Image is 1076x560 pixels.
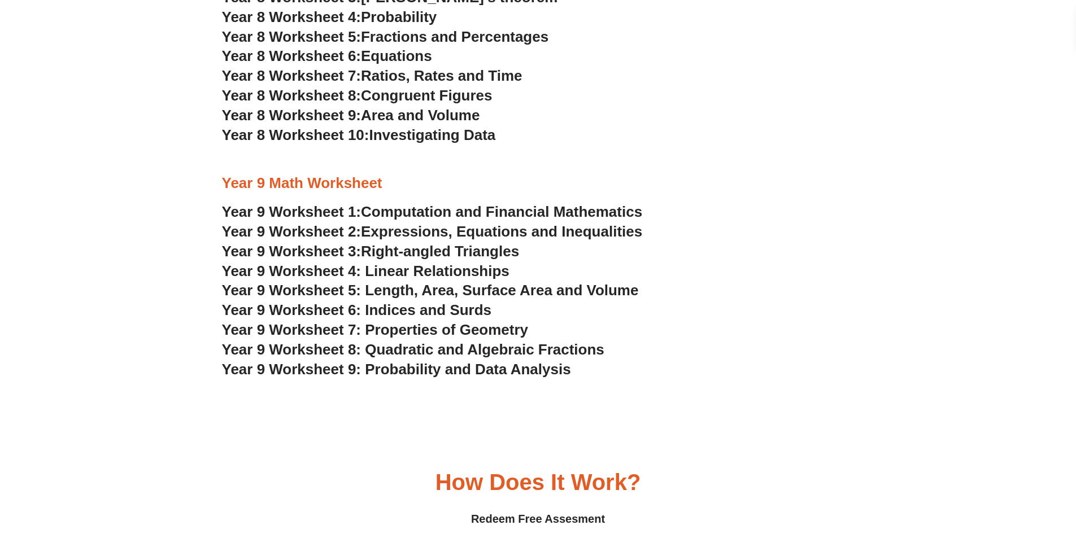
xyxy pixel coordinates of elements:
[435,471,641,493] h3: How Does it Work?
[222,361,571,378] a: Year 9 Worksheet 9: Probability and Data Analysis
[222,8,437,25] a: Year 8 Worksheet 4:Probability
[222,47,432,64] a: Year 8 Worksheet 6:Equations
[222,223,361,240] span: Year 9 Worksheet 2:
[222,262,509,279] a: Year 9 Worksheet 4: Linear Relationships
[222,126,496,143] a: Year 8 Worksheet 10:Investigating Data
[222,282,639,299] a: Year 9 Worksheet 5: Length, Area, Surface Area and Volume
[222,174,855,193] h3: Year 9 Math Worksheet
[222,203,361,220] span: Year 9 Worksheet 1:
[369,126,495,143] span: Investigating Data
[222,243,361,260] span: Year 9 Worksheet 3:
[222,8,361,25] span: Year 8 Worksheet 4:
[361,223,642,240] span: Expressions, Equations and Inequalities
[361,107,480,124] span: Area and Volume
[361,28,548,45] span: Fractions and Percentages
[361,8,437,25] span: Probability
[222,87,493,104] a: Year 8 Worksheet 8:Congruent Figures
[222,67,522,84] a: Year 8 Worksheet 7:Ratios, Rates and Time
[361,243,519,260] span: Right-angled Triangles
[86,510,990,528] h4: Redeem Free Assesment
[222,67,361,84] span: Year 8 Worksheet 7:
[361,87,492,104] span: Congruent Figures
[222,126,369,143] span: Year 8 Worksheet 10:
[361,67,522,84] span: Ratios, Rates and Time
[222,28,361,45] span: Year 8 Worksheet 5:
[222,341,604,358] a: Year 9 Worksheet 8: Quadratic and Algebraic Fractions
[222,28,549,45] a: Year 8 Worksheet 5:Fractions and Percentages
[882,432,1076,560] iframe: Chat Widget
[222,47,361,64] span: Year 8 Worksheet 6:
[222,107,480,124] a: Year 8 Worksheet 9:Area and Volume
[361,47,432,64] span: Equations
[222,321,529,338] a: Year 9 Worksheet 7: Properties of Geometry
[361,203,642,220] span: Computation and Financial Mathematics
[222,87,361,104] span: Year 8 Worksheet 8:
[222,203,643,220] a: Year 9 Worksheet 1:Computation and Financial Mathematics
[222,301,492,318] a: Year 9 Worksheet 6: Indices and Surds
[222,223,643,240] a: Year 9 Worksheet 2:Expressions, Equations and Inequalities
[222,107,361,124] span: Year 8 Worksheet 9:
[222,243,520,260] a: Year 9 Worksheet 3:Right-angled Triangles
